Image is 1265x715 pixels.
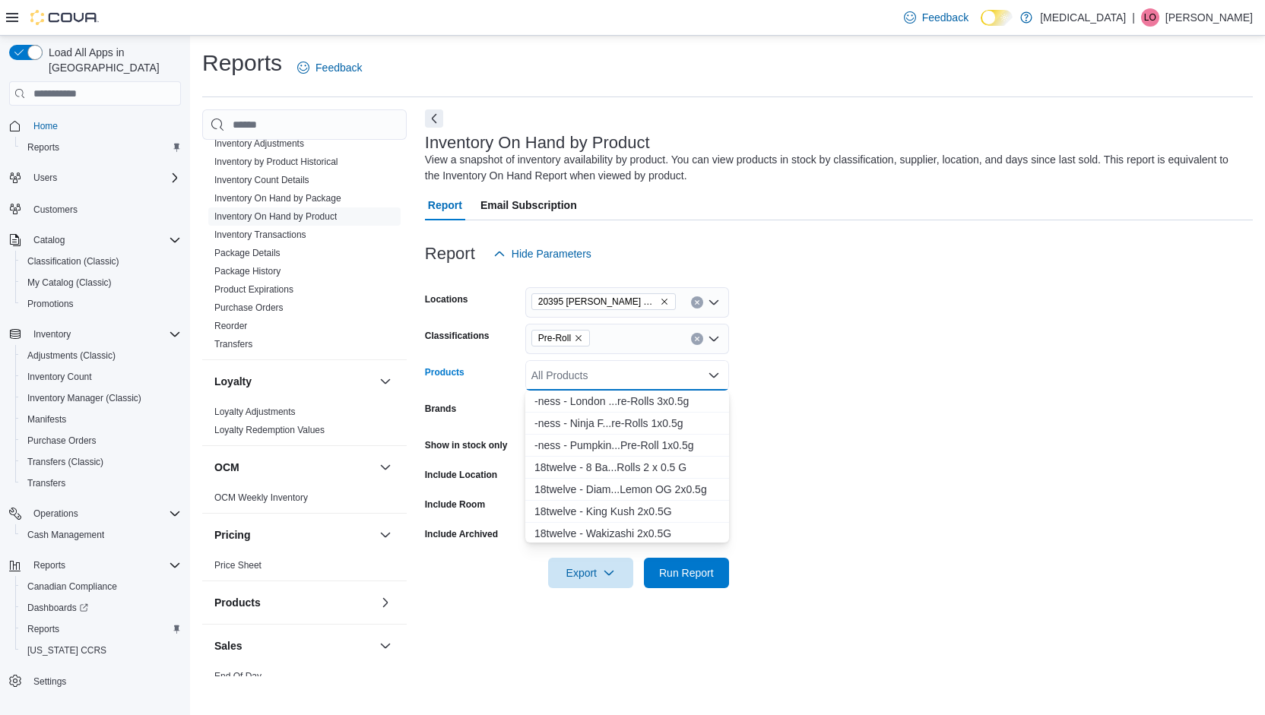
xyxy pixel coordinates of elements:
span: Reorder [214,320,247,332]
div: - n e s s - P u m p k i n . . . P r e - R o l l 1 x 0 . 5 g [534,438,720,453]
span: My Catalog (Classic) [27,277,112,289]
a: Reports [21,620,65,638]
span: Adjustments (Classic) [27,350,116,362]
span: Washington CCRS [21,641,181,660]
a: Feedback [898,2,975,33]
a: Transfers (Classic) [21,453,109,471]
a: Package History [214,266,281,277]
a: [US_STATE] CCRS [21,641,113,660]
a: Inventory Transactions [214,229,306,240]
span: Reports [27,623,59,635]
span: Users [33,172,57,184]
a: Product Expirations [214,284,293,295]
p: | [1132,8,1135,27]
button: -ness - Ninja Fruit Infused Pre-Rolls 1x0.5g [525,413,729,435]
span: Product Expirations [214,283,293,296]
button: Adjustments (Classic) [15,345,187,366]
span: Customers [27,199,181,218]
span: Settings [27,672,181,691]
button: Reports [15,619,187,640]
a: Classification (Classic) [21,252,125,270]
button: Pricing [376,526,395,544]
span: Inventory Transactions [214,229,306,241]
button: My Catalog (Classic) [15,272,187,293]
span: Dark Mode [981,26,981,27]
button: Next [425,109,443,128]
span: Promotions [27,298,74,310]
button: Export [548,558,633,588]
button: Catalog [27,231,71,249]
span: Canadian Compliance [21,577,181,596]
button: Loyalty [214,374,373,389]
button: Transfers [15,473,187,494]
button: -ness - Pumpkin Spice Infused Pre-Roll 1x0.5g [525,435,729,457]
span: Reports [21,620,181,638]
a: Manifests [21,410,72,429]
div: View a snapshot of inventory availability by product. You can view products in stock by classific... [425,152,1245,184]
span: Users [27,169,181,187]
button: Inventory Count [15,366,187,388]
span: Loyalty Adjustments [214,406,296,418]
a: Inventory Count [21,368,98,386]
button: Reports [15,137,187,158]
span: [US_STATE] CCRS [27,644,106,656]
span: Home [27,116,181,135]
a: Adjustments (Classic) [21,346,122,365]
span: Settings [33,675,66,688]
input: Dark Mode [981,10,1013,26]
a: Feedback [291,52,368,83]
span: Transfers [214,338,252,350]
a: Inventory by Product Historical [214,157,338,167]
span: Transfers [21,474,181,492]
span: Transfers (Classic) [21,453,181,471]
a: My Catalog (Classic) [21,274,118,292]
span: Package History [214,265,281,277]
span: Inventory Manager (Classic) [21,389,181,407]
span: Purchase Orders [214,302,284,314]
span: 20395 Lougheed Hwy [531,293,676,310]
button: Manifests [15,409,187,430]
h3: Products [214,595,261,610]
a: Reorder [214,321,247,331]
span: My Catalog (Classic) [21,274,181,292]
a: Dashboards [15,597,187,619]
span: Reports [27,556,181,574]
h1: Reports [202,48,282,78]
a: Transfers [214,339,252,350]
span: Email Subscription [480,190,577,220]
a: Transfers [21,474,71,492]
label: Include Location [425,469,497,481]
button: Close list of options [708,369,720,381]
a: Inventory Adjustments [214,138,304,149]
div: Luke O'Hare [1141,8,1159,27]
span: Promotions [21,295,181,313]
span: Dashboards [27,602,88,614]
span: Catalog [27,231,181,249]
span: Feedback [315,60,362,75]
span: Reports [33,559,65,571]
span: Load All Apps in [GEOGRAPHIC_DATA] [43,45,181,75]
h3: Loyalty [214,374,252,389]
h3: Inventory On Hand by Product [425,134,650,152]
a: Loyalty Redemption Values [214,425,325,435]
span: Inventory On Hand by Product [214,210,337,223]
span: Dashboards [21,599,181,617]
a: Home [27,117,64,135]
img: Cova [30,10,99,25]
h3: OCM [214,460,239,475]
button: Inventory [3,324,187,345]
button: -ness - London Nog Infused Pre-Rolls 3x0.5g [525,391,729,413]
div: OCM [202,489,407,513]
span: Inventory Manager (Classic) [27,392,141,404]
a: Inventory On Hand by Package [214,193,341,204]
button: Inventory [27,325,77,343]
label: Brands [425,403,456,415]
button: Run Report [644,558,729,588]
button: Sales [214,638,373,653]
button: Purchase Orders [15,430,187,451]
button: Users [27,169,63,187]
button: Transfers (Classic) [15,451,187,473]
a: Inventory Manager (Classic) [21,389,147,407]
button: Hide Parameters [487,239,598,269]
label: Locations [425,293,468,305]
